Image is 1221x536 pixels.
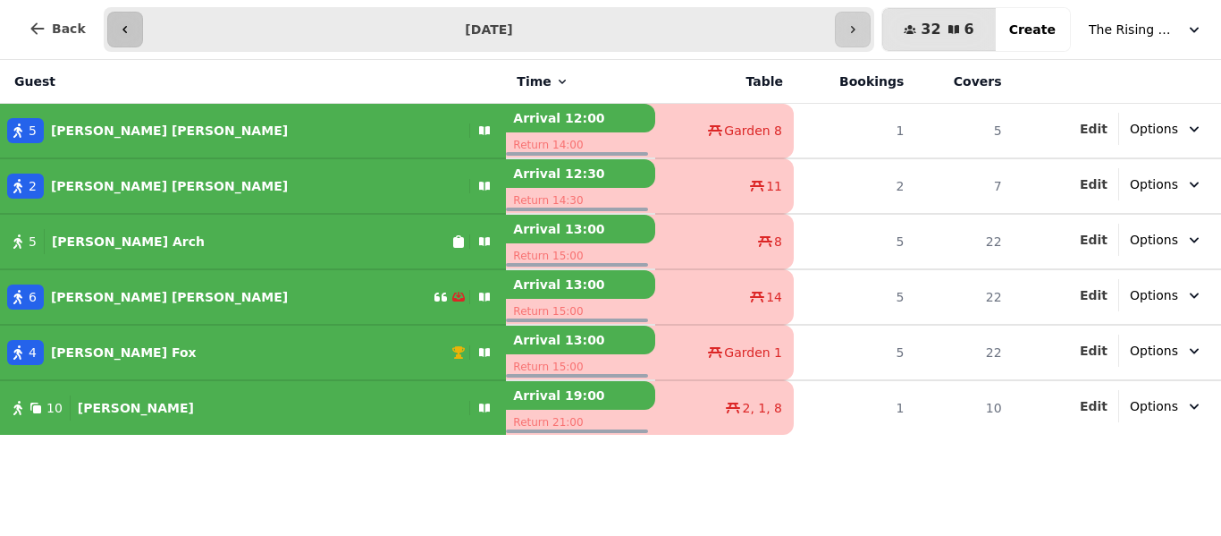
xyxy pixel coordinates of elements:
button: The Rising Sun [1078,13,1214,46]
button: Options [1119,113,1214,145]
span: 32 [921,22,940,37]
span: Options [1130,231,1178,249]
p: Arrival 12:00 [506,104,654,132]
span: Options [1130,120,1178,138]
p: Arrival 13:00 [506,326,654,354]
td: 10 [914,380,1012,435]
span: Edit [1080,345,1107,357]
p: [PERSON_NAME] [PERSON_NAME] [51,288,288,306]
td: 5 [794,269,914,325]
span: 8 [774,233,782,251]
p: Arrival 12:30 [506,159,654,188]
span: 11 [766,177,782,195]
td: 22 [914,269,1012,325]
td: 1 [794,104,914,159]
span: The Rising Sun [1089,21,1178,38]
td: 2 [794,158,914,214]
th: Bookings [794,60,914,104]
span: Garden 8 [724,122,782,140]
td: 5 [794,325,914,380]
span: 2, 1, 8 [742,399,782,417]
p: Return 15:00 [506,243,654,268]
button: Edit [1080,342,1107,360]
td: 7 [914,158,1012,214]
p: Arrival 19:00 [506,381,654,410]
span: Back [52,22,86,35]
span: Garden 1 [724,344,782,362]
span: Time [517,72,551,90]
button: Options [1119,335,1214,367]
p: [PERSON_NAME] [78,399,194,417]
p: Return 14:30 [506,188,654,213]
span: Edit [1080,289,1107,302]
td: 1 [794,380,914,435]
span: Edit [1080,123,1107,135]
p: Arrival 13:00 [506,215,654,243]
span: Options [1130,286,1178,304]
button: Options [1119,168,1214,200]
span: Edit [1080,178,1107,191]
td: 22 [914,325,1012,380]
button: Edit [1080,120,1107,138]
span: Edit [1080,234,1107,246]
button: 326 [882,8,995,51]
button: Edit [1080,397,1107,415]
span: 6 [29,288,37,306]
p: [PERSON_NAME] Arch [52,233,205,251]
button: Edit [1080,286,1107,304]
td: 5 [914,104,1012,159]
span: 2 [29,177,37,195]
p: Return 15:00 [506,299,654,324]
span: 6 [964,22,974,37]
button: Options [1119,224,1214,256]
button: Back [14,7,100,50]
p: [PERSON_NAME] [PERSON_NAME] [51,122,288,140]
span: 5 [29,233,37,251]
span: 14 [766,288,782,306]
span: Options [1130,342,1178,360]
th: Covers [914,60,1012,104]
span: 4 [29,344,37,362]
button: Options [1119,390,1214,422]
button: Edit [1080,175,1107,193]
button: Time [517,72,568,90]
span: Create [1009,23,1056,36]
p: Return 15:00 [506,354,654,379]
button: Create [995,8,1070,51]
span: 10 [46,399,63,417]
button: Edit [1080,231,1107,249]
td: 22 [914,214,1012,269]
th: Table [655,60,794,104]
p: [PERSON_NAME] Fox [51,344,197,362]
p: Return 14:00 [506,132,654,157]
p: [PERSON_NAME] [PERSON_NAME] [51,177,288,195]
span: Options [1130,397,1178,415]
p: Return 21:00 [506,410,654,435]
p: Arrival 13:00 [506,270,654,299]
span: Options [1130,175,1178,193]
button: Options [1119,279,1214,311]
span: Edit [1080,400,1107,413]
td: 5 [794,214,914,269]
span: 5 [29,122,37,140]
